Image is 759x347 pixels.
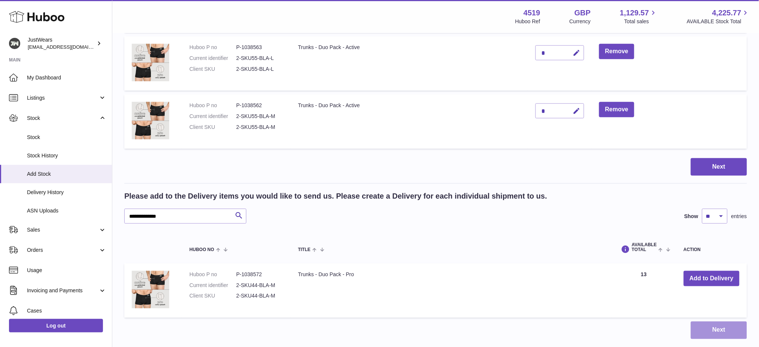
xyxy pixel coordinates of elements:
span: ASN Uploads [27,207,106,214]
h2: Please add to the Delivery items you would like to send us. Please create a Delivery for each ind... [124,191,547,201]
span: Invoicing and Payments [27,287,98,294]
img: Trunks - Duo Pack - Pro [132,271,169,308]
dt: Huboo P no [189,271,236,278]
dd: 2-SKU44-BLA-M [236,293,283,300]
span: Sales [27,226,98,233]
td: Trunks - Duo Pack - Pro [291,263,611,318]
a: 4,225.77 AVAILABLE Stock Total [687,8,750,25]
span: Huboo no [189,247,214,252]
strong: 4519 [523,8,540,18]
span: My Dashboard [27,74,106,81]
a: 1,129.57 Total sales [620,8,658,25]
div: Action [684,247,740,252]
span: [EMAIL_ADDRESS][DOMAIN_NAME] [28,44,110,50]
dt: Client SKU [189,124,236,131]
span: Total sales [624,18,658,25]
dt: Client SKU [189,293,236,300]
dd: 2-SKU55-BLA-M [236,124,283,131]
button: Add to Delivery [684,271,740,286]
span: Delivery History [27,189,106,196]
span: 4,225.77 [712,8,741,18]
img: internalAdmin-4519@internal.huboo.com [9,38,20,49]
button: Next [691,158,747,176]
span: Orders [27,247,98,254]
div: Huboo Ref [515,18,540,25]
div: Currency [570,18,591,25]
span: AVAILABLE Stock Total [687,18,750,25]
span: Add Stock [27,171,106,178]
span: Title [298,247,310,252]
span: Cases [27,307,106,314]
dd: P-1038572 [236,271,283,278]
a: Log out [9,319,103,332]
span: Stock [27,115,98,122]
span: entries [731,213,747,220]
button: Next [691,322,747,339]
span: 1,129.57 [620,8,649,18]
strong: GBP [574,8,590,18]
span: Listings [27,94,98,102]
span: Usage [27,267,106,274]
span: Stock [27,134,106,141]
dt: Current identifier [189,282,236,289]
span: AVAILABLE Total [632,242,657,252]
label: Show [684,213,698,220]
span: Stock History [27,152,106,159]
dd: 2-SKU44-BLA-M [236,282,283,289]
td: 13 [611,263,676,318]
div: JustWears [28,36,95,51]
